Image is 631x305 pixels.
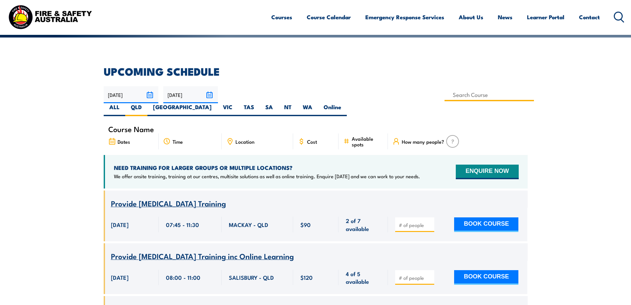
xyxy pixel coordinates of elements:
span: 4 of 5 available [346,270,381,285]
span: $120 [300,273,313,281]
input: From date [104,86,158,103]
span: MACKAY - QLD [229,221,268,228]
a: Provide [MEDICAL_DATA] Training [111,199,226,208]
span: Available spots [352,136,383,147]
span: Time [173,139,183,144]
span: SALISBURY - QLD [229,273,274,281]
label: Online [318,103,347,116]
label: VIC [217,103,238,116]
h4: NEED TRAINING FOR LARGER GROUPS OR MULTIPLE LOCATIONS? [114,164,420,171]
label: WA [297,103,318,116]
a: About Us [459,8,483,26]
span: Provide [MEDICAL_DATA] Training inc Online Learning [111,250,294,262]
input: To date [163,86,218,103]
a: Courses [271,8,292,26]
input: # of people [399,274,432,281]
span: [DATE] [111,273,129,281]
label: [GEOGRAPHIC_DATA] [147,103,217,116]
span: Course Name [108,126,154,132]
label: QLD [125,103,147,116]
span: How many people? [402,139,444,144]
a: Course Calendar [307,8,351,26]
span: 07:45 - 11:30 [166,221,199,228]
label: TAS [238,103,260,116]
span: Location [236,139,254,144]
input: # of people [399,222,432,228]
span: Provide [MEDICAL_DATA] Training [111,197,226,209]
a: Learner Portal [527,8,564,26]
a: Contact [579,8,600,26]
span: Dates [118,139,130,144]
a: Provide [MEDICAL_DATA] Training inc Online Learning [111,252,294,261]
span: $90 [300,221,311,228]
span: 08:00 - 11:00 [166,273,200,281]
h2: UPCOMING SCHEDULE [104,66,528,76]
button: BOOK COURSE [454,217,518,232]
button: ENQUIRE NOW [456,165,518,179]
label: NT [279,103,297,116]
button: BOOK COURSE [454,270,518,285]
input: Search Course [445,88,534,101]
span: 2 of 7 available [346,217,381,232]
p: We offer onsite training, training at our centres, multisite solutions as well as online training... [114,173,420,180]
label: SA [260,103,279,116]
a: News [498,8,512,26]
label: ALL [104,103,125,116]
span: [DATE] [111,221,129,228]
span: Cost [307,139,317,144]
a: Emergency Response Services [365,8,444,26]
